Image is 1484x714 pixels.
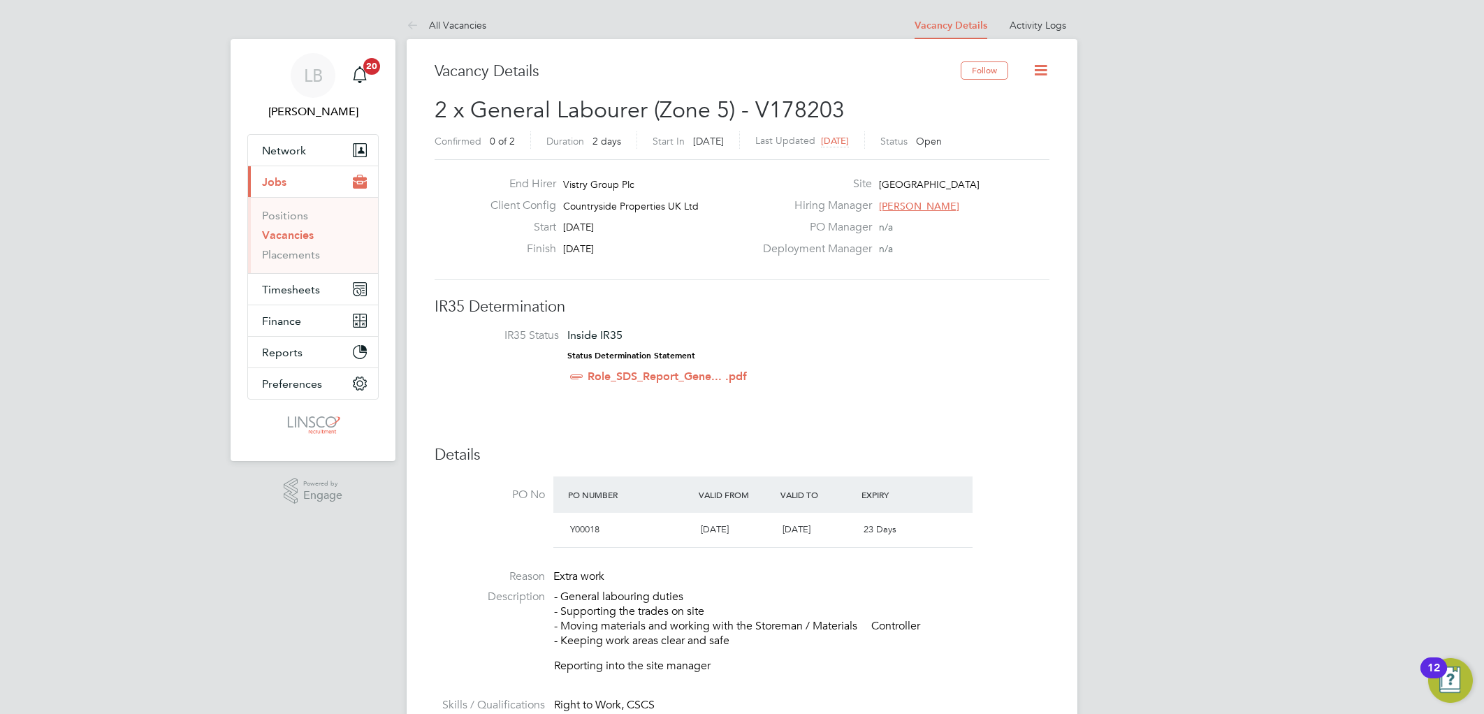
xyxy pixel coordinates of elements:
[554,590,1049,648] p: - General labouring duties - Supporting the trades on site - Moving materials and working with th...
[435,297,1049,317] h3: IR35 Determination
[858,482,940,507] div: Expiry
[821,135,849,147] span: [DATE]
[570,523,599,535] span: Y00018
[247,103,379,120] span: Lauren Butler
[248,274,378,305] button: Timesheets
[653,135,685,147] label: Start In
[553,569,604,583] span: Extra work
[1427,668,1440,686] div: 12
[284,478,343,504] a: Powered byEngage
[407,19,486,31] a: All Vacancies
[916,135,942,147] span: Open
[262,377,322,391] span: Preferences
[479,177,556,191] label: End Hirer
[755,134,815,147] label: Last Updated
[248,166,378,197] button: Jobs
[755,177,872,191] label: Site
[435,698,545,713] label: Skills / Qualifications
[435,61,961,82] h3: Vacancy Details
[303,478,342,490] span: Powered by
[565,482,695,507] div: PO Number
[1428,658,1473,703] button: Open Resource Center, 12 new notifications
[490,135,515,147] span: 0 of 2
[588,370,747,383] a: Role_SDS_Report_Gene... .pdf
[248,368,378,399] button: Preferences
[592,135,621,147] span: 2 days
[435,488,545,502] label: PO No
[879,200,959,212] span: [PERSON_NAME]
[479,242,556,256] label: Finish
[879,221,893,233] span: n/a
[303,490,342,502] span: Engage
[693,135,724,147] span: [DATE]
[864,523,896,535] span: 23 Days
[755,242,872,256] label: Deployment Manager
[435,96,845,124] span: 2 x General Labourer (Zone 5) - V178203
[247,414,379,436] a: Go to home page
[262,314,301,328] span: Finance
[262,175,286,189] span: Jobs
[879,178,980,191] span: [GEOGRAPHIC_DATA]
[479,220,556,235] label: Start
[435,590,545,604] label: Description
[435,569,545,584] label: Reason
[262,248,320,261] a: Placements
[879,242,893,255] span: n/a
[563,242,594,255] span: [DATE]
[554,698,1049,713] div: Right to Work, CSCS
[449,328,559,343] label: IR35 Status
[567,351,695,360] strong: Status Determination Statement
[231,39,395,461] nav: Main navigation
[755,220,872,235] label: PO Manager
[247,53,379,120] a: LB[PERSON_NAME]
[262,283,320,296] span: Timesheets
[961,61,1008,80] button: Follow
[554,659,1049,677] li: Reporting into the site manager
[880,135,908,147] label: Status
[695,482,777,507] div: Valid From
[915,20,987,31] a: Vacancy Details
[248,305,378,336] button: Finance
[248,135,378,166] button: Network
[284,414,342,436] img: linsco-logo-retina.png
[262,144,306,157] span: Network
[435,445,1049,465] h3: Details
[304,66,323,85] span: LB
[363,58,380,75] span: 20
[435,135,481,147] label: Confirmed
[1010,19,1066,31] a: Activity Logs
[777,482,859,507] div: Valid To
[262,346,303,359] span: Reports
[262,209,308,222] a: Positions
[479,198,556,213] label: Client Config
[563,221,594,233] span: [DATE]
[262,228,314,242] a: Vacancies
[563,200,699,212] span: Countryside Properties UK Ltd
[248,337,378,367] button: Reports
[546,135,584,147] label: Duration
[563,178,634,191] span: Vistry Group Plc
[346,53,374,98] a: 20
[783,523,810,535] span: [DATE]
[567,328,623,342] span: Inside IR35
[701,523,729,535] span: [DATE]
[248,197,378,273] div: Jobs
[755,198,872,213] label: Hiring Manager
